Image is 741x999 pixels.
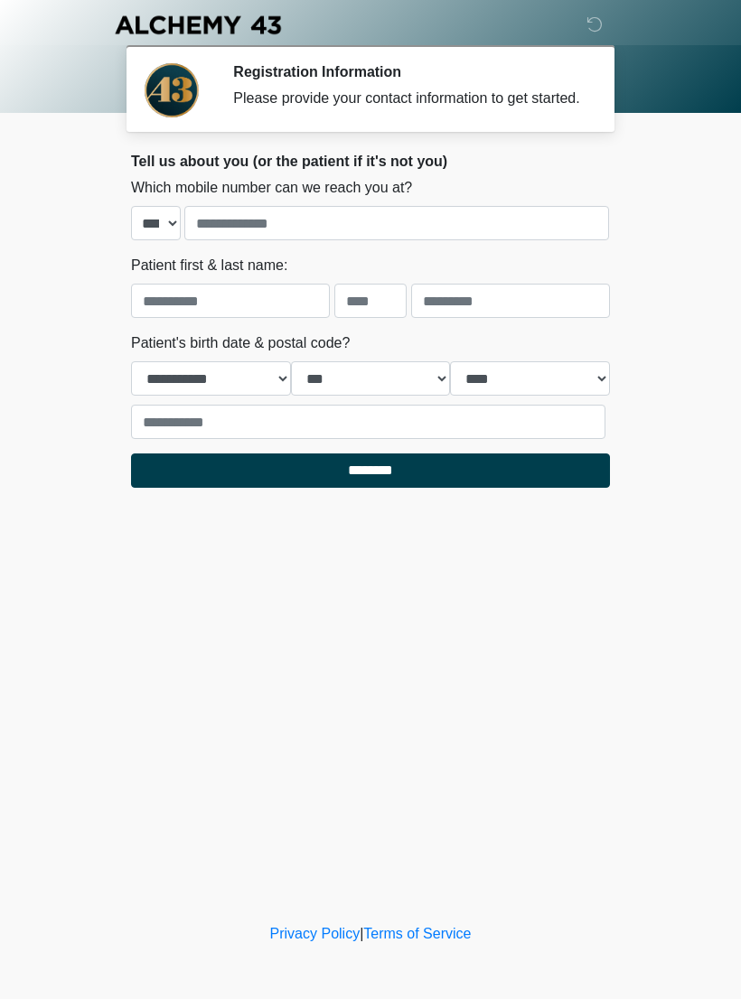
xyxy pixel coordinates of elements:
[131,153,610,170] h2: Tell us about you (or the patient if it's not you)
[363,926,471,941] a: Terms of Service
[233,88,583,109] div: Please provide your contact information to get started.
[113,14,283,36] img: Alchemy 43 Logo
[131,332,350,354] label: Patient's birth date & postal code?
[131,177,412,199] label: Which mobile number can we reach you at?
[270,926,361,941] a: Privacy Policy
[131,255,287,276] label: Patient first & last name:
[233,63,583,80] h2: Registration Information
[360,926,363,941] a: |
[145,63,199,117] img: Agent Avatar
